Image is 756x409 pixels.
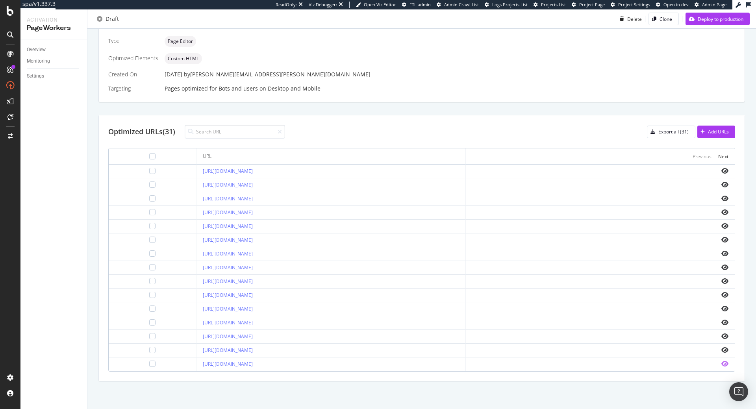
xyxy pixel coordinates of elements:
div: Desktop and Mobile [268,85,321,93]
span: Open in dev [663,2,689,7]
div: Settings [27,72,44,80]
div: Created On [108,70,158,78]
span: Project Page [579,2,605,7]
button: Next [718,152,728,161]
a: [URL][DOMAIN_NAME] [203,305,253,312]
span: FTL admin [409,2,431,7]
button: Export all (31) [647,126,695,138]
button: Previous [693,152,712,161]
div: Viz Debugger: [309,2,337,8]
button: Add URLs [697,126,735,138]
span: Admin Page [702,2,726,7]
div: Type [108,37,158,45]
span: Admin Crawl List [444,2,479,7]
div: Delete [627,15,642,22]
a: [URL][DOMAIN_NAME] [203,237,253,243]
div: Export all (31) [658,128,689,135]
div: neutral label [165,36,196,47]
i: eye [721,250,728,257]
i: eye [721,264,728,270]
i: eye [721,305,728,312]
span: Page Editor [168,39,193,44]
div: Activation [27,16,81,24]
i: eye [721,168,728,174]
i: eye [721,347,728,353]
i: eye [721,292,728,298]
a: [URL][DOMAIN_NAME] [203,209,253,216]
div: neutral label [165,53,202,64]
i: eye [721,209,728,215]
i: eye [721,223,728,229]
a: [URL][DOMAIN_NAME] [203,319,253,326]
div: by [PERSON_NAME][EMAIL_ADDRESS][PERSON_NAME][DOMAIN_NAME] [184,70,371,78]
span: Logs Projects List [492,2,528,7]
div: Open Intercom Messenger [729,382,748,401]
div: [DATE] [165,70,735,78]
a: [URL][DOMAIN_NAME] [203,347,253,353]
input: Search URL [185,125,285,139]
a: FTL admin [402,2,431,8]
div: Next [718,153,728,160]
button: Deploy to production [686,13,750,25]
button: Delete [617,13,642,25]
span: Open Viz Editor [364,2,396,7]
div: Previous [693,153,712,160]
a: Projects List [534,2,566,8]
div: Overview [27,46,46,54]
i: eye [721,195,728,202]
div: Bots and users [219,85,258,93]
a: Project Settings [611,2,650,8]
a: [URL][DOMAIN_NAME] [203,181,253,188]
div: PageWorkers [27,24,81,33]
div: URL [203,153,211,160]
i: eye [721,237,728,243]
i: eye [721,333,728,339]
a: [URL][DOMAIN_NAME] [203,361,253,367]
div: Draft [106,15,119,23]
a: Logs Projects List [485,2,528,8]
a: Overview [27,46,82,54]
a: [URL][DOMAIN_NAME] [203,292,253,298]
span: Projects List [541,2,566,7]
a: [URL][DOMAIN_NAME] [203,168,253,174]
i: eye [721,361,728,367]
a: [URL][DOMAIN_NAME] [203,250,253,257]
div: Add URLs [708,128,729,135]
a: [URL][DOMAIN_NAME] [203,333,253,340]
div: Deploy to production [698,15,743,22]
button: Clone [649,13,679,25]
div: ReadOnly: [276,2,297,8]
a: [URL][DOMAIN_NAME] [203,223,253,229]
a: Project Page [572,2,605,8]
a: [URL][DOMAIN_NAME] [203,195,253,202]
a: Admin Page [695,2,726,8]
div: Monitoring [27,57,50,65]
a: Settings [27,72,82,80]
div: Optimized Elements [108,54,158,62]
span: Custom HTML [168,56,199,61]
i: eye [721,319,728,326]
a: Monitoring [27,57,82,65]
i: eye [721,181,728,188]
div: Targeting [108,85,158,93]
div: Pages optimized for on [165,85,735,93]
span: Project Settings [618,2,650,7]
div: Clone [660,15,672,22]
a: [URL][DOMAIN_NAME] [203,278,253,285]
a: Open in dev [656,2,689,8]
div: Optimized URLs (31) [108,127,175,137]
a: [URL][DOMAIN_NAME] [203,264,253,271]
a: Open Viz Editor [356,2,396,8]
i: eye [721,278,728,284]
a: Admin Crawl List [437,2,479,8]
